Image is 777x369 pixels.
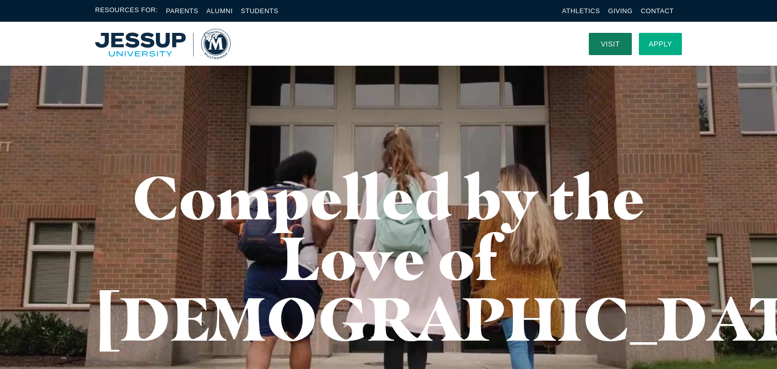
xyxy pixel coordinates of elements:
a: Giving [608,7,633,15]
a: Alumni [206,7,233,15]
a: Visit [589,33,632,55]
h1: Compelled by the Love of [DEMOGRAPHIC_DATA] [95,167,682,349]
a: Parents [166,7,198,15]
a: Home [95,29,231,59]
a: Contact [641,7,674,15]
a: Students [241,7,278,15]
span: Resources For: [95,5,158,17]
a: Athletics [562,7,600,15]
img: Multnomah University Logo [95,29,231,59]
a: Apply [639,33,682,55]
